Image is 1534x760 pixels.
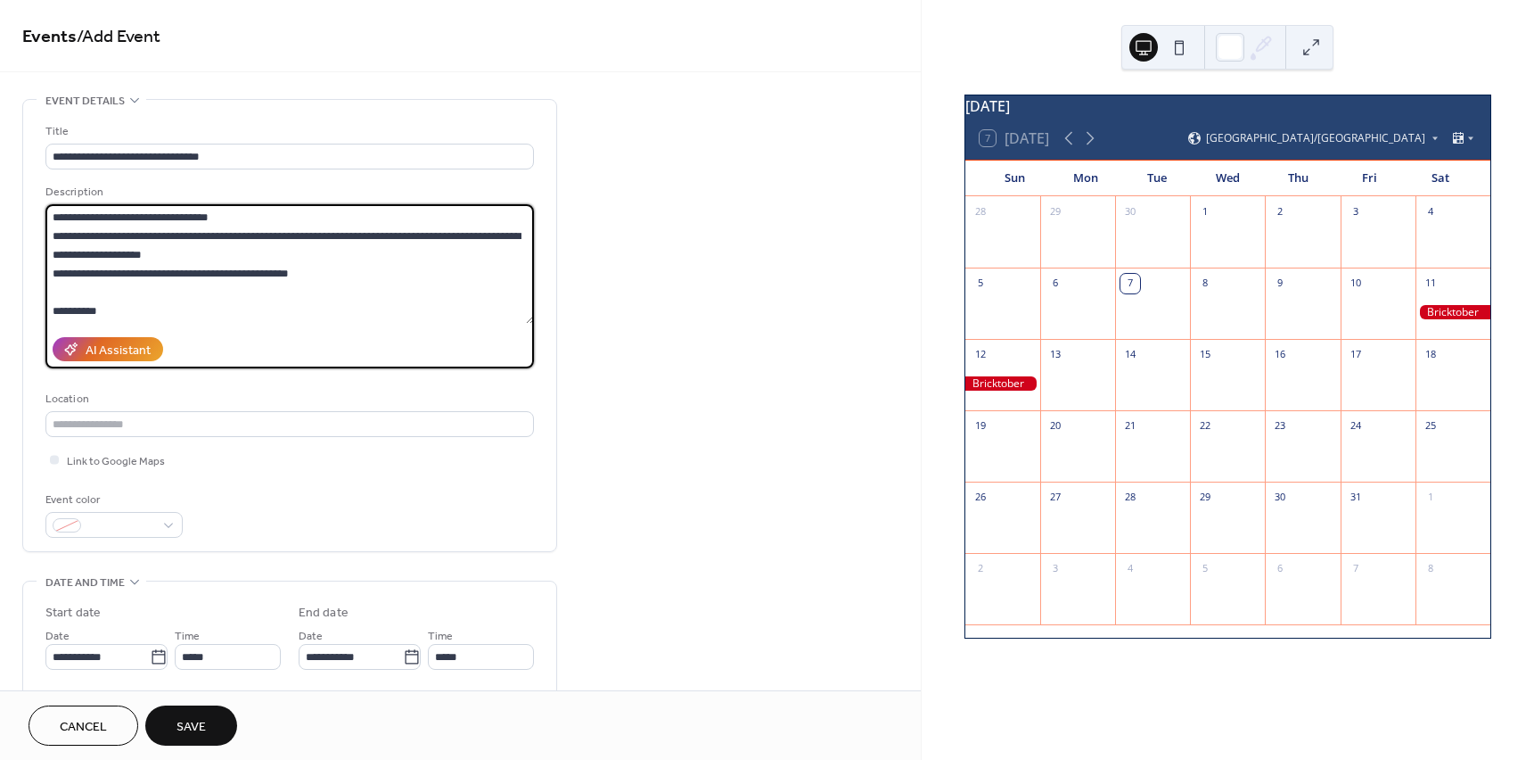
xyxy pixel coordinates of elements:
[45,92,125,111] span: Event details
[1120,274,1140,293] div: 7
[45,627,70,646] span: Date
[176,718,206,737] span: Save
[1270,488,1290,508] div: 30
[1263,161,1334,196] div: Thu
[1405,161,1476,196] div: Sat
[45,390,530,409] div: Location
[1120,345,1140,365] div: 14
[971,345,990,365] div: 12
[175,627,200,646] span: Time
[1121,161,1193,196] div: Tue
[1046,274,1065,293] div: 6
[22,20,77,54] a: Events
[971,274,990,293] div: 5
[1346,274,1366,293] div: 10
[980,161,1051,196] div: Sun
[1421,559,1440,579] div: 8
[1120,202,1140,222] div: 30
[1046,345,1065,365] div: 13
[1421,488,1440,508] div: 1
[1195,559,1215,579] div: 5
[53,337,163,361] button: AI Assistant
[971,202,990,222] div: 28
[965,376,1040,392] div: Bricktober Perth
[1050,161,1121,196] div: Mon
[60,718,107,737] span: Cancel
[1195,488,1215,508] div: 29
[145,706,237,746] button: Save
[1270,274,1290,293] div: 9
[1421,274,1440,293] div: 11
[1346,202,1366,222] div: 3
[45,491,179,509] div: Event color
[1421,417,1440,436] div: 25
[1346,345,1366,365] div: 17
[965,95,1490,117] div: [DATE]
[1346,559,1366,579] div: 7
[1046,559,1065,579] div: 3
[45,574,125,592] span: Date and time
[1270,417,1290,436] div: 23
[1046,202,1065,222] div: 29
[299,604,349,623] div: End date
[1046,488,1065,508] div: 27
[45,122,530,141] div: Title
[1206,133,1425,144] span: [GEOGRAPHIC_DATA]/[GEOGRAPHIC_DATA]
[1120,417,1140,436] div: 21
[1421,345,1440,365] div: 18
[971,417,990,436] div: 19
[45,183,530,202] div: Description
[1346,488,1366,508] div: 31
[1195,417,1215,436] div: 22
[1346,417,1366,436] div: 24
[1270,559,1290,579] div: 6
[971,559,990,579] div: 2
[86,342,151,360] div: AI Assistant
[1270,202,1290,222] div: 2
[1334,161,1406,196] div: Fri
[299,627,323,646] span: Date
[77,20,160,54] span: / Add Event
[67,452,165,471] span: Link to Google Maps
[45,604,101,623] div: Start date
[971,488,990,508] div: 26
[1421,202,1440,222] div: 4
[1195,202,1215,222] div: 1
[1195,345,1215,365] div: 15
[1195,274,1215,293] div: 8
[1192,161,1263,196] div: Wed
[1046,417,1065,436] div: 20
[1120,488,1140,508] div: 28
[1415,305,1490,320] div: Bricktober Perth
[1270,345,1290,365] div: 16
[1120,559,1140,579] div: 4
[29,706,138,746] button: Cancel
[428,627,453,646] span: Time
